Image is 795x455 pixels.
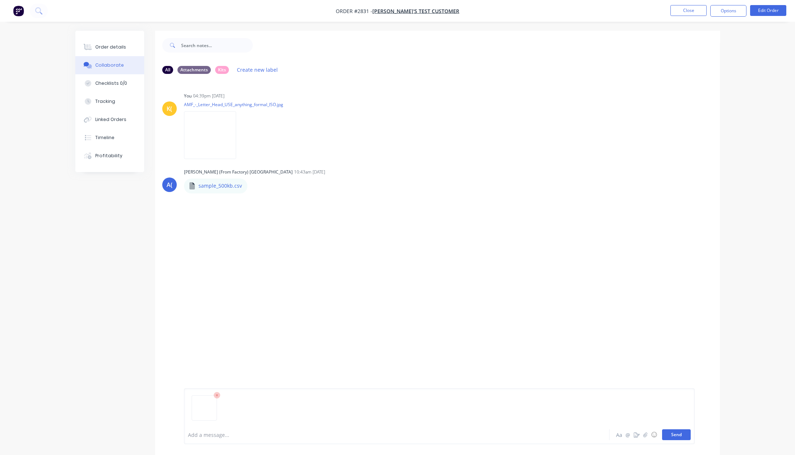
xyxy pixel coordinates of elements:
[95,80,127,87] div: Checklists 0/0
[95,98,115,105] div: Tracking
[75,129,144,147] button: Timeline
[233,65,282,75] button: Create new label
[662,429,691,440] button: Send
[184,93,192,99] div: You
[650,430,658,439] button: ☺
[198,182,242,189] p: sample_500kb.csv
[75,74,144,92] button: Checklists 0/0
[184,169,293,175] div: [PERSON_NAME] (from Factory) [GEOGRAPHIC_DATA]
[95,62,124,68] div: Collaborate
[95,44,126,50] div: Order details
[710,5,746,17] button: Options
[75,92,144,110] button: Tracking
[615,430,624,439] button: Aa
[184,101,283,108] p: AMF_-_Letter_Head_USE_anything_formal_ISO.jpg
[167,104,172,113] div: K(
[75,147,144,165] button: Profitability
[177,66,211,74] div: Attachments
[75,38,144,56] button: Order details
[75,110,144,129] button: Linked Orders
[215,66,229,74] div: Kits
[95,153,122,159] div: Profitability
[75,56,144,74] button: Collaborate
[624,430,632,439] button: @
[162,66,173,74] div: All
[336,8,372,14] span: Order #2831 -
[750,5,786,16] button: Edit Order
[167,180,172,189] div: A(
[294,169,325,175] div: 10:43am [DATE]
[670,5,707,16] button: Close
[95,134,114,141] div: Timeline
[193,93,225,99] div: 04:39pm [DATE]
[372,8,459,14] a: [PERSON_NAME]'s Test Customer
[181,38,253,53] input: Search notes...
[13,5,24,16] img: Factory
[95,116,126,123] div: Linked Orders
